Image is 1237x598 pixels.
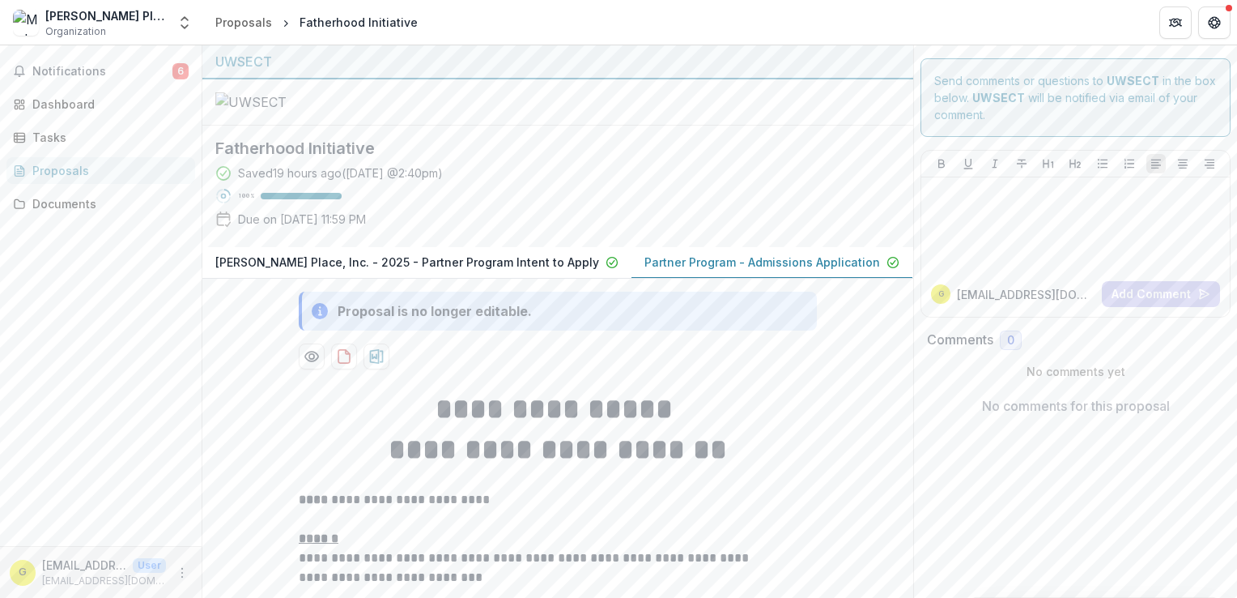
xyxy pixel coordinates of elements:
[1146,154,1166,173] button: Align Left
[6,157,195,184] a: Proposals
[133,558,166,573] p: User
[215,52,900,71] div: UWSECT
[299,344,325,369] button: Preview a0ca772b-31ba-40f6-b3d3-05a6a2ee6125-1.pdf
[6,91,195,117] a: Dashboard
[215,14,272,31] div: Proposals
[959,154,978,173] button: Underline
[6,124,195,151] a: Tasks
[6,190,195,217] a: Documents
[972,91,1025,105] strong: UWSECT
[32,65,172,79] span: Notifications
[1012,154,1031,173] button: Strike
[173,6,196,39] button: Open entity switcher
[957,286,1095,303] p: [EMAIL_ADDRESS][DOMAIN_NAME]
[1120,154,1139,173] button: Ordered List
[331,344,357,369] button: download-proposal
[32,129,182,146] div: Tasks
[45,7,167,24] div: [PERSON_NAME] Place, Inc.
[45,24,106,39] span: Organization
[215,254,599,271] p: [PERSON_NAME] Place, Inc. - 2025 - Partner Program Intent to Apply
[215,92,377,112] img: UWSECT
[209,11,278,34] a: Proposals
[238,190,254,202] p: 100 %
[985,154,1005,173] button: Italicize
[238,211,366,228] p: Due on [DATE] 11:59 PM
[1093,154,1112,173] button: Bullet List
[1107,74,1159,88] strong: UWSECT
[6,58,195,84] button: Notifications6
[644,254,880,271] p: Partner Program - Admissions Application
[1198,6,1231,39] button: Get Help
[172,63,189,79] span: 6
[338,301,532,321] div: Proposal is no longer editable.
[19,567,27,578] div: grants@madonnaplace.org
[932,154,951,173] button: Bold
[32,96,182,113] div: Dashboard
[215,139,874,158] h2: Fatherhood Initiative
[32,162,182,179] div: Proposals
[1039,154,1058,173] button: Heading 1
[1102,281,1220,307] button: Add Comment
[1065,154,1085,173] button: Heading 2
[32,195,182,212] div: Documents
[1173,154,1192,173] button: Align Center
[172,563,192,583] button: More
[238,164,443,182] div: Saved 19 hours ago ( [DATE] @ 2:40pm )
[982,396,1170,416] p: No comments for this proposal
[920,58,1231,137] div: Send comments or questions to in the box below. will be notified via email of your comment.
[927,363,1224,380] p: No comments yet
[1159,6,1192,39] button: Partners
[938,290,944,298] div: grants@madonnaplace.org
[363,344,389,369] button: download-proposal
[300,14,418,31] div: Fatherhood Initiative
[1007,334,1014,348] span: 0
[42,557,126,574] p: [EMAIL_ADDRESS][DOMAIN_NAME]
[209,11,424,34] nav: breadcrumb
[927,332,993,348] h2: Comments
[13,10,39,36] img: Madonna Place, Inc.
[42,574,166,588] p: [EMAIL_ADDRESS][DOMAIN_NAME]
[1200,154,1219,173] button: Align Right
